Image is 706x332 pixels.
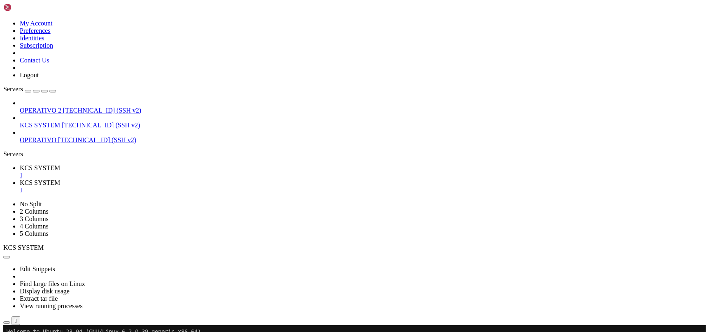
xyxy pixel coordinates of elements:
[69,213,72,219] span: ~
[20,122,703,129] a: KCS SYSTEM [TECHNICAL_ID] (SSH v2)
[20,172,703,179] a: 
[20,71,39,78] a: Logout
[3,24,599,31] x-row: * Management: [URL][DOMAIN_NAME]
[20,201,42,207] a: No Split
[20,179,703,194] a: KCS SYSTEM
[12,316,20,325] button: 
[20,35,44,41] a: Identities
[20,57,49,64] a: Contact Us
[20,164,60,171] span: KCS SYSTEM
[20,42,53,49] a: Subscription
[3,206,599,213] x-row: Last login: [DATE] from [TECHNICAL_ID]
[20,295,58,302] a: Extract tar file
[20,107,61,114] span: OPERATIVO 2
[20,187,703,194] a: 
[20,27,51,34] a: Preferences
[3,94,599,101] x-row: * Strictly confined Kubernetes makes edge and IoT secure. Learn how MicroK8s
[20,208,49,215] a: 2 Columns
[20,122,60,129] span: KCS SYSTEM
[20,288,70,295] a: Display disk usage
[3,213,599,220] x-row: : $
[3,129,599,136] x-row: 1 update can be applied immediately.
[3,80,599,87] x-row: Swap usage: 0%
[3,3,599,10] x-row: Welcome to Ubuntu 23.04 (GNU/Linux 6.2.0-39-generic x86_64)
[3,31,599,38] x-row: * Support: [URL][DOMAIN_NAME]
[20,179,60,186] span: KCS SYSTEM
[3,136,599,143] x-row: To see these additional updates run: apt list --upgradable
[20,136,703,144] a: OPERATIVO [TECHNICAL_ID] (SSH v2)
[20,164,703,179] a: KCS SYSTEM
[20,114,703,129] li: KCS SYSTEM [TECHNICAL_ID] (SSH v2)
[20,265,55,272] a: Edit Snippets
[20,99,703,114] li: OPERATIVO 2 [TECHNICAL_ID] (SSH v2)
[3,178,599,185] x-row: New release '24.04.3 LTS' available.
[3,213,66,219] span: ubuntu@vps-08acaf7e
[20,136,56,143] span: OPERATIVO
[20,223,49,230] a: 4 Columns
[3,59,599,66] x-row: System load: 0.0 Processes: 166
[3,73,599,80] x-row: Memory usage: 69% IPv4 address for ens3: [TECHNICAL_ID]
[20,230,49,237] a: 5 Columns
[3,3,51,12] img: Shellngn
[83,213,86,220] div: (23, 30)
[20,129,703,144] li: OPERATIVO [TECHNICAL_ID] (SSH v2)
[3,66,599,73] x-row: Usage of /: 19.6% of 77.39GB Users logged in: 0
[62,122,140,129] span: [TECHNICAL_ID] (SSH v2)
[3,150,599,157] x-row: Your Ubuntu release is not supported anymore.
[3,45,599,52] x-row: System information as of [DATE]
[3,244,44,251] span: KCS SYSTEM
[3,115,599,122] x-row: [URL][DOMAIN_NAME]
[20,302,83,309] a: View running processes
[3,17,599,24] x-row: * Documentation: [URL][DOMAIN_NAME]
[3,85,56,92] a: Servers
[20,107,703,114] a: OPERATIVO 2 [TECHNICAL_ID] (SSH v2)
[3,150,703,158] div: Servers
[15,318,17,324] div: 
[20,20,53,27] a: My Account
[3,101,599,108] x-row: just raised the bar for easy, resilient and secure K8s cluster deployment.
[3,185,599,192] x-row: Run 'do-release-upgrade' to upgrade to it.
[20,215,49,222] a: 3 Columns
[3,85,23,92] span: Servers
[58,136,136,143] span: [TECHNICAL_ID] (SSH v2)
[3,157,599,164] x-row: For upgrade information, please visit:
[63,107,141,114] span: [TECHNICAL_ID] (SSH v2)
[20,280,85,287] a: Find large files on Linux
[3,164,599,171] x-row: [URL][DOMAIN_NAME]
